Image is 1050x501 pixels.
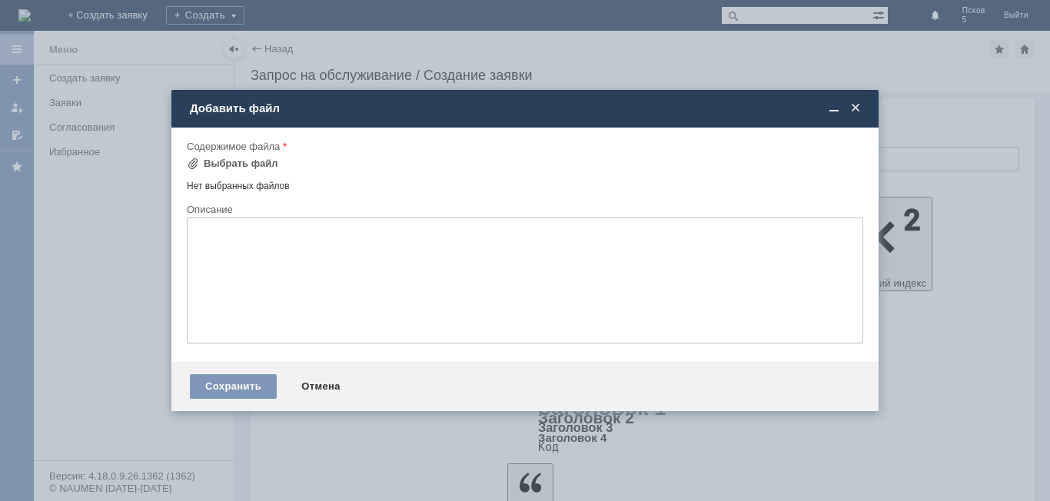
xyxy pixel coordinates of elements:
div: Нет выбранных файлов [187,174,863,192]
div: Добавить файл [190,101,863,115]
div: Выбрать файл [204,158,278,170]
div: Описание [187,204,860,214]
span: Закрыть [848,101,863,115]
div: Содержимое файла [187,141,860,151]
span: Свернуть (Ctrl + M) [826,101,842,115]
div: ДД! Удалите чеки [6,6,224,18]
